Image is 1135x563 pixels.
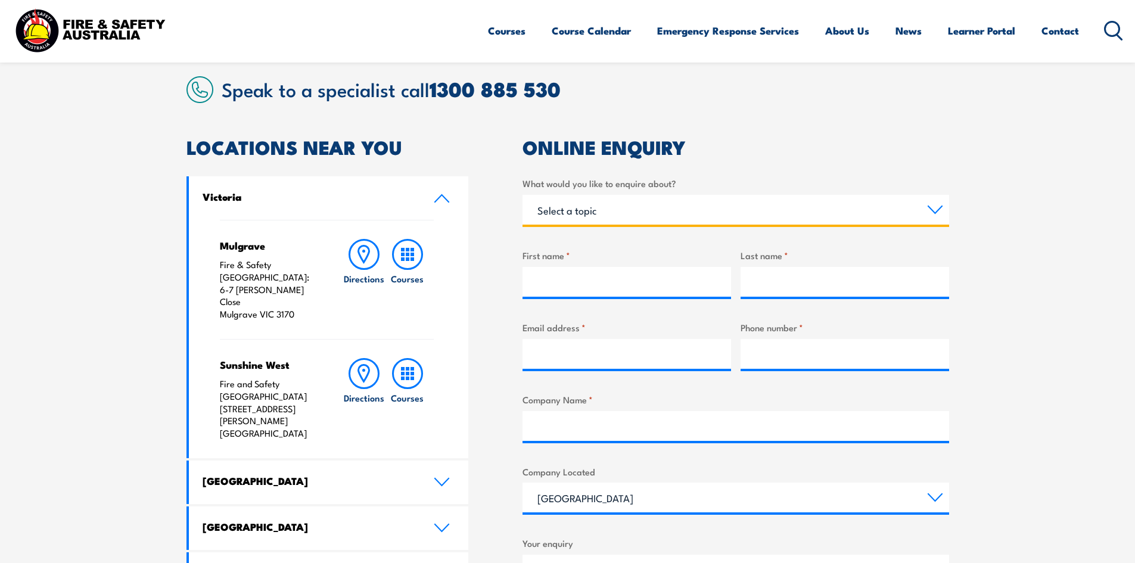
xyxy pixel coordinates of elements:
[523,248,731,262] label: First name
[895,15,922,46] a: News
[386,358,429,440] a: Courses
[523,138,949,155] h2: ONLINE ENQUIRY
[344,272,384,285] h6: Directions
[343,239,385,321] a: Directions
[220,358,319,371] h4: Sunshine West
[523,393,949,406] label: Company Name
[220,239,319,252] h4: Mulgrave
[430,73,561,104] a: 1300 885 530
[523,536,949,550] label: Your enquiry
[391,391,424,404] h6: Courses
[948,15,1015,46] a: Learner Portal
[222,78,949,99] h2: Speak to a specialist call
[552,15,631,46] a: Course Calendar
[203,474,416,487] h4: [GEOGRAPHIC_DATA]
[186,138,469,155] h2: LOCATIONS NEAR YOU
[203,190,416,203] h4: Victoria
[488,15,525,46] a: Courses
[189,506,469,550] a: [GEOGRAPHIC_DATA]
[523,465,949,478] label: Company Located
[220,378,319,440] p: Fire and Safety [GEOGRAPHIC_DATA] [STREET_ADDRESS][PERSON_NAME] [GEOGRAPHIC_DATA]
[189,461,469,504] a: [GEOGRAPHIC_DATA]
[741,248,949,262] label: Last name
[1041,15,1079,46] a: Contact
[189,176,469,220] a: Victoria
[825,15,869,46] a: About Us
[523,321,731,334] label: Email address
[344,391,384,404] h6: Directions
[523,176,949,190] label: What would you like to enquire about?
[343,358,385,440] a: Directions
[657,15,799,46] a: Emergency Response Services
[741,321,949,334] label: Phone number
[203,520,416,533] h4: [GEOGRAPHIC_DATA]
[220,259,319,321] p: Fire & Safety [GEOGRAPHIC_DATA]: 6-7 [PERSON_NAME] Close Mulgrave VIC 3170
[386,239,429,321] a: Courses
[391,272,424,285] h6: Courses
